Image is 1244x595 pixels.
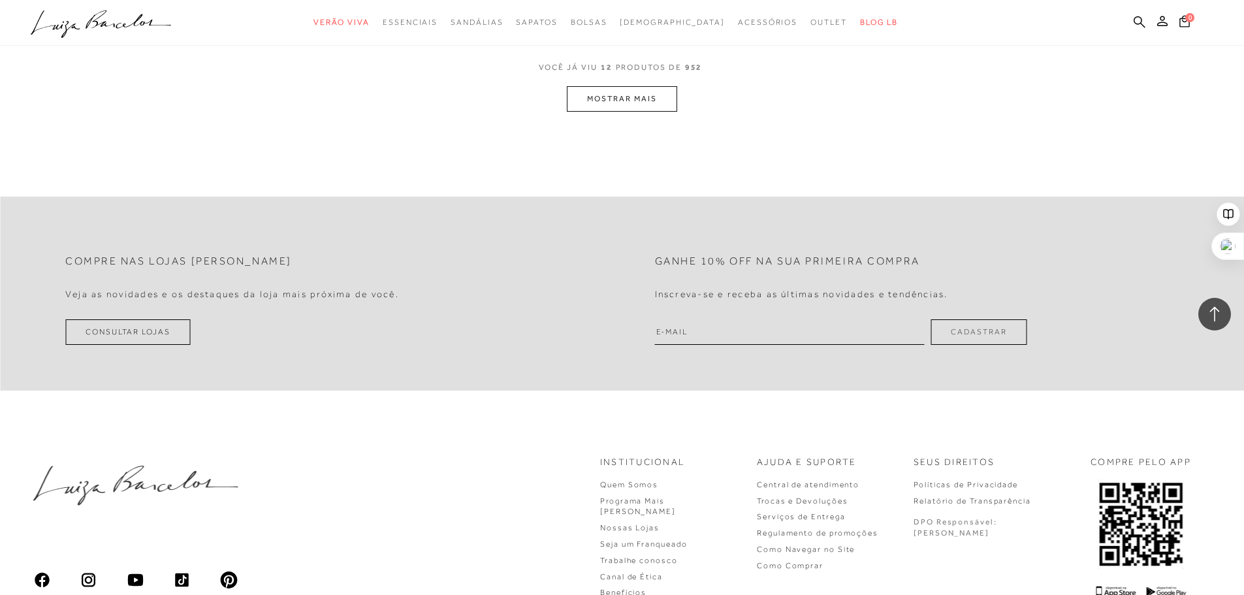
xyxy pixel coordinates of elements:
input: E-mail [655,319,925,345]
span: BLOG LB [860,18,898,27]
span: VOCê JÁ VIU [539,62,598,73]
a: Relatório de Transparência [914,496,1031,506]
p: Ajuda e Suporte [757,456,857,469]
button: Cadastrar [931,319,1027,345]
img: youtube_material_rounded [126,571,144,589]
a: categoryNavScreenReaderText [571,10,607,35]
a: categoryNavScreenReaderText [738,10,797,35]
p: Institucional [600,456,685,469]
span: Verão Viva [313,18,370,27]
a: categoryNavScreenReaderText [313,10,370,35]
img: facebook_ios_glyph [33,571,51,589]
a: noSubCategoriesText [620,10,725,35]
a: Trocas e Devoluções [757,496,848,506]
span: 0 [1185,13,1194,22]
p: DPO Responsável: [PERSON_NAME] [914,517,997,539]
span: Sapatos [516,18,557,27]
a: Nossas Lojas [600,523,660,532]
span: Sandálias [451,18,503,27]
button: 0 [1175,14,1194,32]
span: Essenciais [383,18,438,27]
span: PRODUTOS DE [616,62,682,73]
a: Trabalhe conosco [600,556,678,565]
a: Políticas de Privacidade [914,480,1018,489]
img: instagram_material_outline [80,571,98,589]
a: Consultar Lojas [65,319,191,345]
span: 12 [601,62,613,86]
a: categoryNavScreenReaderText [810,10,847,35]
h4: Veja as novidades e os destaques da loja mais próxima de você. [65,289,399,300]
span: Bolsas [571,18,607,27]
img: pinterest_ios_filled [219,571,238,589]
img: tiktok [173,571,191,589]
h4: Inscreva-se e receba as últimas novidades e tendências. [655,289,948,300]
img: luiza-barcelos.png [33,466,238,506]
span: [DEMOGRAPHIC_DATA] [620,18,725,27]
span: Acessórios [738,18,797,27]
a: Serviços de Entrega [757,512,845,521]
p: Seus Direitos [914,456,995,469]
a: BLOG LB [860,10,898,35]
button: MOSTRAR MAIS [567,86,677,112]
a: Como Comprar [757,561,823,570]
a: Quem Somos [600,480,658,489]
a: Canal de Ética [600,572,663,581]
a: Seja um Franqueado [600,539,688,549]
a: Como Navegar no Site [757,545,855,554]
h2: Ganhe 10% off na sua primeira compra [655,255,920,268]
p: COMPRE PELO APP [1091,456,1191,469]
span: 952 [685,62,703,86]
a: categoryNavScreenReaderText [383,10,438,35]
a: categoryNavScreenReaderText [516,10,557,35]
h2: Compre nas lojas [PERSON_NAME] [65,255,292,268]
a: Central de atendimento [757,480,859,489]
a: Regulamento de promoções [757,528,878,538]
a: Programa Mais [PERSON_NAME] [600,496,676,517]
span: Outlet [810,18,847,27]
a: categoryNavScreenReaderText [451,10,503,35]
img: QRCODE [1098,479,1184,569]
